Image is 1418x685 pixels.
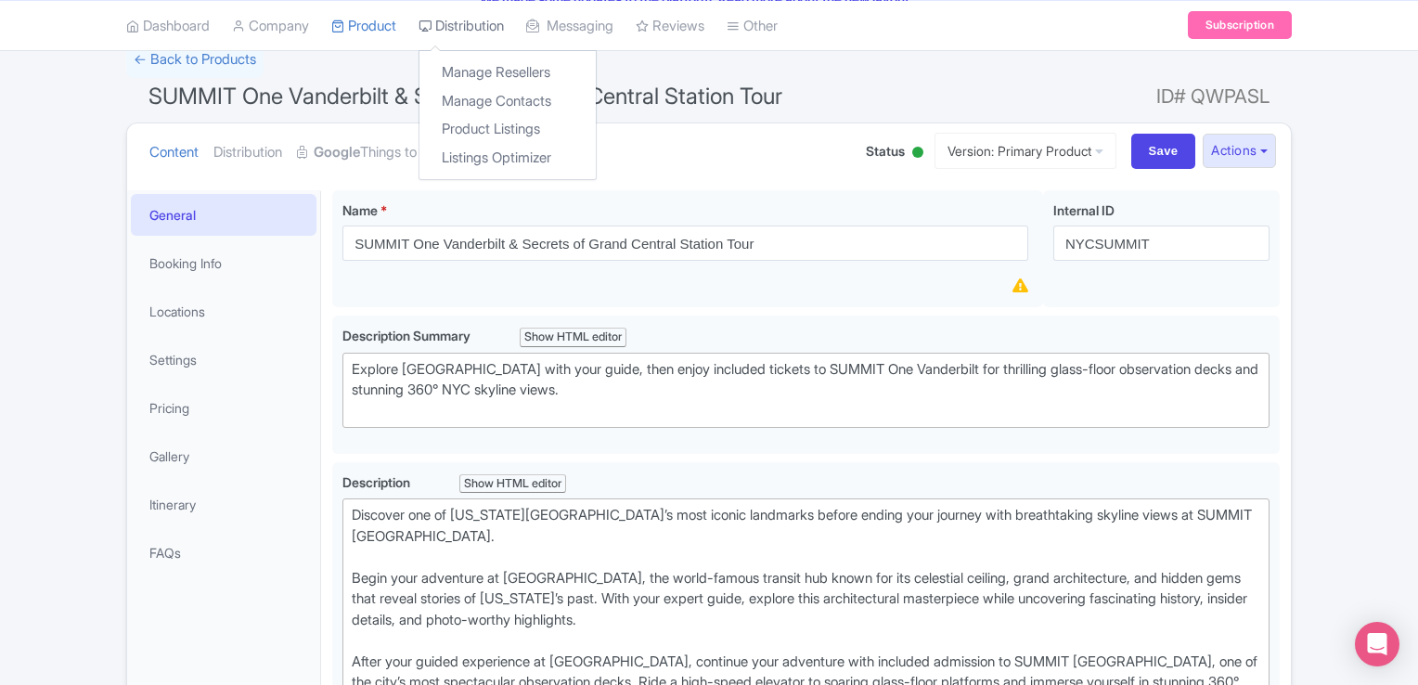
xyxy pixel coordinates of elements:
div: Explore [GEOGRAPHIC_DATA] with your guide, then enjoy included tickets to SUMMIT One Vanderbilt f... [352,359,1260,422]
a: GoogleThings to do [297,123,436,182]
a: FAQs [131,532,316,574]
a: Gallery [131,435,316,477]
span: ID# QWPASL [1156,78,1270,115]
div: Show HTML editor [520,328,626,347]
div: Active [909,139,927,168]
button: Actions [1203,134,1276,168]
a: Manage Contacts [419,86,596,115]
a: Locations [131,291,316,332]
a: Manage Resellers [419,58,596,87]
div: Open Intercom Messenger [1355,622,1399,666]
span: Name [342,202,378,218]
a: Distribution [213,123,282,182]
strong: Google [314,142,360,163]
div: Show HTML editor [459,474,566,494]
a: Settings [131,339,316,381]
span: Status [866,141,905,161]
input: Save [1131,134,1196,169]
span: Description [342,474,413,490]
a: Pricing [131,387,316,429]
a: ← Back to Products [126,42,264,78]
a: Version: Primary Product [935,133,1116,169]
a: Itinerary [131,484,316,525]
span: SUMMIT One Vanderbilt & Secrets of Grand Central Station Tour [148,83,782,110]
span: Description Summary [342,328,473,343]
span: Internal ID [1053,202,1115,218]
a: Booking Info [131,242,316,284]
a: Content [149,123,199,182]
a: Product Listings [419,115,596,144]
a: Subscription [1188,11,1292,39]
a: Listings Optimizer [419,143,596,172]
a: General [131,194,316,236]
